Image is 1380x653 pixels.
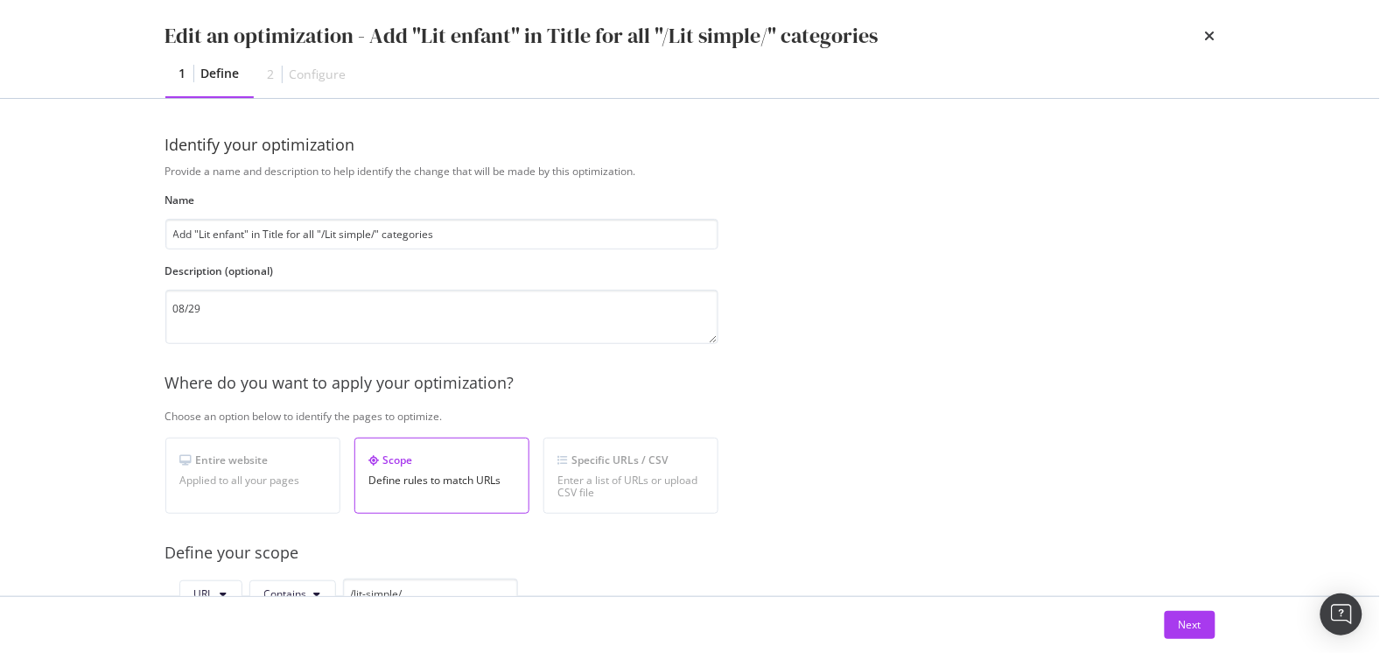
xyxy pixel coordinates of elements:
[264,586,307,601] span: Contains
[290,66,347,83] div: Configure
[180,474,326,487] div: Applied to all your pages
[165,409,1302,424] div: Choose an option below to identify the pages to optimize.
[165,219,718,249] input: Enter an optimization name to easily find it back
[165,263,718,278] label: Description (optional)
[165,164,1302,179] div: Provide a name and description to help identify the change that will be made by this optimization.
[268,66,275,83] div: 2
[558,474,704,499] div: Enter a list of URLs or upload CSV file
[1320,593,1362,635] div: Open Intercom Messenger
[194,586,214,601] span: URL
[165,542,1302,565] div: Define your scope
[249,580,336,608] button: Contains
[165,372,1302,395] div: Where do you want to apply your optimization?
[1205,21,1215,51] div: times
[369,453,515,467] div: Scope
[165,290,718,344] textarea: 08/29
[179,65,186,82] div: 1
[165,134,1215,157] div: Identify your optimization
[165,21,879,51] div: Edit an optimization - Add "Lit enfant" in Title for all "/Lit simple/" categories
[201,65,240,82] div: Define
[165,193,718,207] label: Name
[369,474,515,487] div: Define rules to match URLs
[1179,617,1201,632] div: Next
[180,453,326,467] div: Entire website
[558,453,704,467] div: Specific URLs / CSV
[1165,611,1215,639] button: Next
[179,580,242,608] button: URL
